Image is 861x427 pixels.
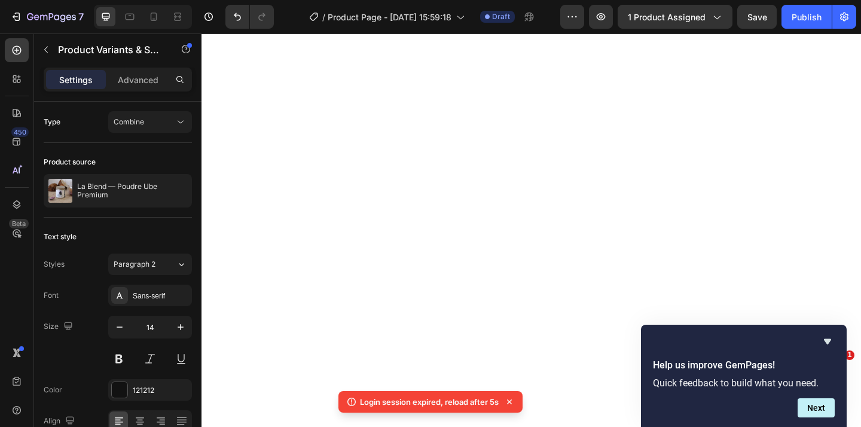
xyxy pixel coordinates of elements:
[44,319,75,335] div: Size
[133,385,189,396] div: 121212
[44,157,96,167] div: Product source
[653,377,835,389] p: Quick feedback to build what you need.
[114,259,155,270] span: Paragraph 2
[820,334,835,349] button: Hide survey
[78,10,84,24] p: 7
[48,179,72,203] img: product feature img
[77,182,187,199] p: La Blend — Poudre Ube Premium
[5,5,89,29] button: 7
[133,291,189,301] div: Sans-serif
[58,42,160,57] p: Product Variants & Swatches
[44,231,77,242] div: Text style
[44,290,59,301] div: Font
[44,117,60,127] div: Type
[747,12,767,22] span: Save
[618,5,732,29] button: 1 product assigned
[628,11,706,23] span: 1 product assigned
[114,117,144,126] span: Combine
[322,11,325,23] span: /
[492,11,510,22] span: Draft
[225,5,274,29] div: Undo/Redo
[328,11,451,23] span: Product Page - [DATE] 15:59:18
[108,111,192,133] button: Combine
[44,259,65,270] div: Styles
[118,74,158,86] p: Advanced
[653,358,835,373] h2: Help us improve GemPages!
[781,5,832,29] button: Publish
[11,127,29,137] div: 450
[653,334,835,417] div: Help us improve GemPages!
[737,5,777,29] button: Save
[845,350,854,360] span: 1
[9,219,29,228] div: Beta
[201,33,861,427] iframe: Design area
[792,11,822,23] div: Publish
[360,396,499,408] p: Login session expired, reload after 5s
[44,385,62,395] div: Color
[59,74,93,86] p: Settings
[798,398,835,417] button: Next question
[108,254,192,275] button: Paragraph 2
